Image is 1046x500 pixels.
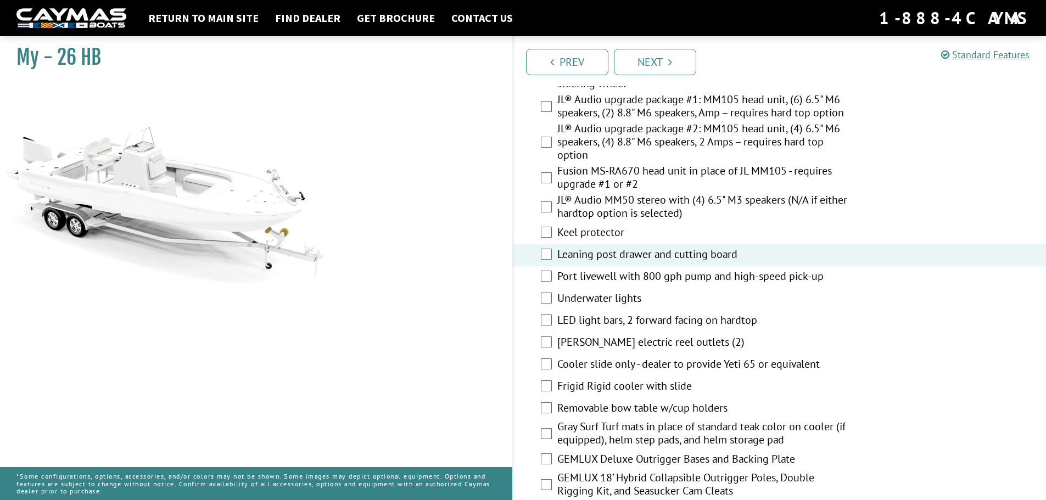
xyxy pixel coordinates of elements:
[557,420,851,449] label: Gray Surf Turf mats in place of standard teak color on cooler (if equipped), helm step pads, and ...
[941,48,1030,61] a: Standard Features
[557,122,851,164] label: JL® Audio upgrade package #2: MM105 head unit, (4) 6.5" M6 speakers, (4) 8.8" M6 speakers, 2 Amps...
[446,11,518,25] a: Contact Us
[557,226,851,241] label: Keel protector
[16,45,485,70] h1: My - 26 HB
[557,452,851,468] label: GEMLUX Deluxe Outrigger Bases and Backing Plate
[557,313,851,329] label: LED light bars, 2 forward facing on hardtop
[270,11,346,25] a: Find Dealer
[557,379,851,395] label: Frigid Rigid cooler with slide
[557,401,851,417] label: Removable bow table w/cup holders
[526,49,608,75] a: Prev
[16,467,496,500] p: *Some configurations, options, accessories, and/or colors may not be shown. Some images may depic...
[557,357,851,373] label: Cooler slide only - dealer to provide Yeti 65 or equivalent
[557,291,851,307] label: Underwater lights
[557,471,851,500] label: GEMLUX 18’ Hybrid Collapsible Outrigger Poles, Double Rigging Kit, and Seasucker Cam Cleats
[879,6,1030,30] div: 1-888-4CAYMAS
[557,93,851,122] label: JL® Audio upgrade package #1: MM105 head unit, (6) 6.5" M6 speakers, (2) 8.8" M6 speakers, Amp – ...
[16,8,126,29] img: white-logo-c9c8dbefe5ff5ceceb0f0178aa75bf4bb51f6bca0971e226c86eb53dfe498488.png
[557,335,851,351] label: [PERSON_NAME] electric reel outlets (2)
[351,11,440,25] a: Get Brochure
[557,193,851,222] label: JL® Audio MM50 stereo with (4) 6.5" M3 speakers (N/A if either hardtop option is selected)
[557,269,851,285] label: Port livewell with 800 gph pump and high-speed pick-up
[614,49,696,75] a: Next
[143,11,264,25] a: Return to main site
[557,248,851,263] label: Leaning post drawer and cutting board
[557,164,851,193] label: Fusion MS-RA670 head unit in place of JL MM105 - requires upgrade #1 or #2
